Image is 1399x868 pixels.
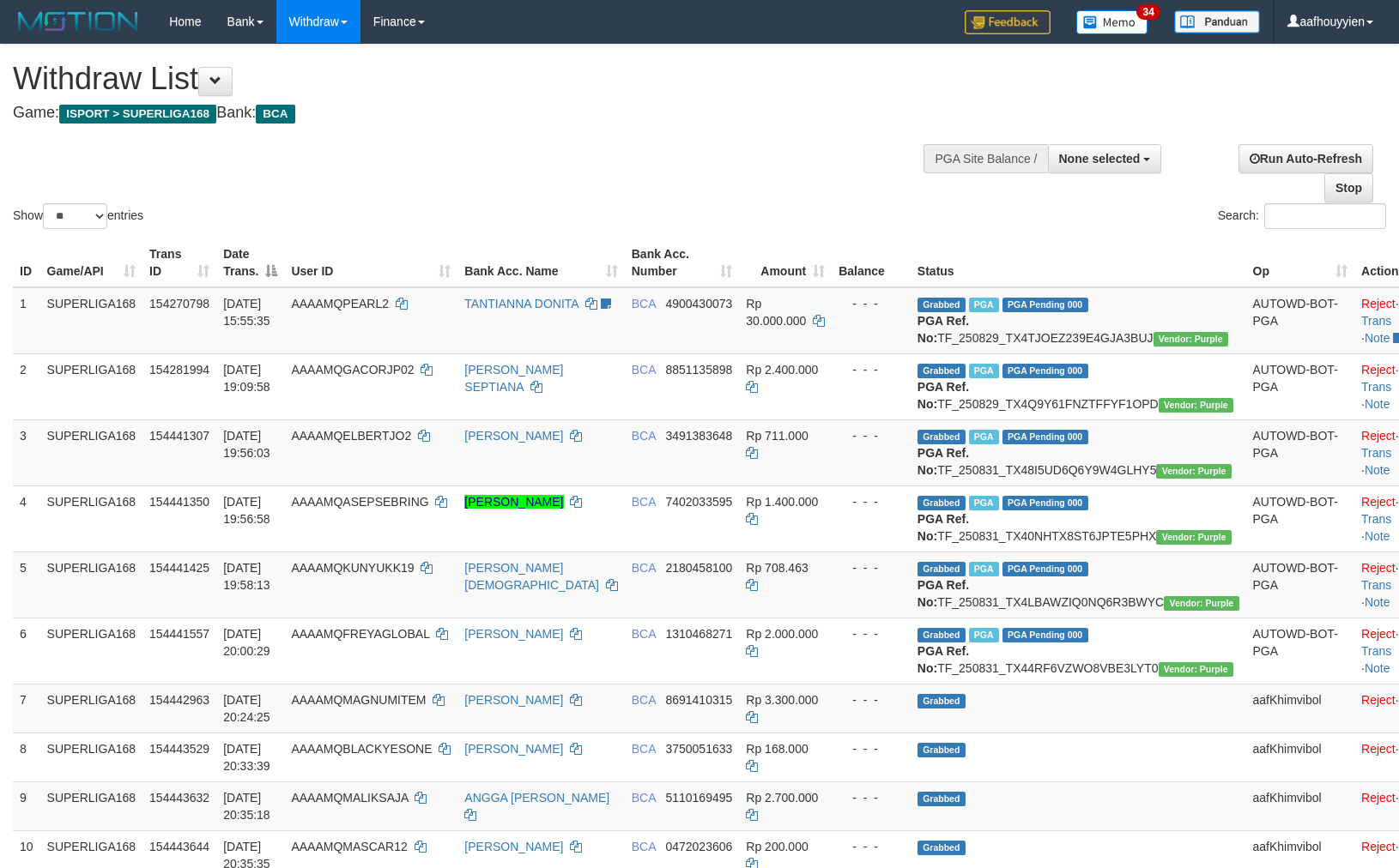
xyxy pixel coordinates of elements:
span: Copy 0472023606 to clipboard [665,840,732,853]
span: ISPORT > SUPERLIGA168 [59,105,216,124]
div: - - - [839,740,904,757]
a: Reject [1361,363,1396,377]
div: - - - [839,789,904,806]
td: 1 [13,287,40,354]
div: - - - [839,559,904,576]
span: Copy 8691410315 to clipboard [665,693,732,707]
span: PGA Pending [1002,628,1088,642]
span: BCA [632,791,656,805]
div: PGA Site Balance / [924,144,1047,173]
span: Vendor URL: https://trx4.1velocity.biz [1156,530,1231,545]
span: Rp 200.000 [746,840,808,853]
span: AAAAMQMAGNUMITEM [291,693,426,707]
button: None selected [1048,144,1162,173]
span: 154441307 [149,429,209,443]
span: Grabbed [918,841,966,855]
a: [PERSON_NAME][DEMOGRAPHIC_DATA] [464,561,599,592]
span: Grabbed [918,694,966,708]
span: 154441557 [149,627,209,641]
a: Reject [1361,742,1396,756]
span: BCA [632,693,656,707]
td: 2 [13,353,40,419]
span: Rp 168.000 [746,742,808,756]
span: 154443529 [149,742,209,756]
span: Rp 2.700.000 [746,791,818,805]
span: Marked by aafsoycanthlai [969,562,999,576]
span: BCA [632,429,656,443]
td: 6 [13,618,40,684]
span: Rp 30.000.000 [746,297,806,328]
span: PGA Pending [1002,364,1088,378]
a: TANTIANNA DONITA [464,297,578,310]
span: PGA Pending [1002,298,1088,312]
td: 7 [13,684,40,732]
span: [DATE] 20:24:25 [223,693,270,724]
td: aafKhimvibol [1246,781,1355,830]
span: BCA [256,105,294,124]
input: Search: [1264,203,1386,229]
span: [DATE] 20:00:29 [223,627,270,658]
label: Show entries [13,203,143,229]
span: AAAAMQBLACKYESONE [291,742,432,756]
td: 3 [13,419,40,485]
span: BCA [632,742,656,756]
span: 154443644 [149,840,209,853]
a: [PERSON_NAME] [464,742,563,756]
span: AAAAMQPEARL2 [291,297,389,310]
td: SUPERLIGA168 [40,353,143,419]
td: AUTOWD-BOT-PGA [1246,287,1355,354]
span: PGA Pending [1002,430,1088,444]
span: Marked by aafmaleo [969,298,999,312]
a: Note [1365,661,1390,675]
a: Note [1365,463,1390,477]
span: AAAAMQMALIKSAJA [291,791,408,805]
div: - - - [839,691,904,708]
th: Game/API: activate to sort column ascending [40,238,143,287]
a: ANGGA [PERSON_NAME] [464,791,609,805]
span: Copy 2180458100 to clipboard [665,561,732,575]
b: PGA Ref. No: [918,380,969,411]
a: Reject [1361,297,1396,310]
a: Stop [1324,173,1373,202]
a: Reject [1361,495,1396,509]
a: Reject [1361,791,1396,805]
td: AUTOWD-BOT-PGA [1246,552,1355,618]
b: PGA Ref. No: [918,512,969,543]
span: Grabbed [918,562,966,576]
img: MOTION_logo.png [13,9,143,34]
span: Vendor URL: https://trx4.1velocity.biz [1164,596,1239,611]
td: AUTOWD-BOT-PGA [1246,353,1355,419]
th: Trans ID: activate to sort column ascending [142,238,216,287]
span: Copy 7402033595 to clipboard [665,495,732,509]
td: 9 [13,781,40,830]
td: TF_250831_TX44RF6VZWO8VBE3LYT0 [911,618,1246,684]
img: Button%20Memo.svg [1076,10,1148,34]
th: User ID: activate to sort column ascending [284,238,457,287]
span: Rp 2.400.000 [746,363,818,377]
span: Rp 711.000 [746,429,808,443]
b: PGA Ref. No: [918,578,969,609]
div: - - - [839,295,904,312]
a: Run Auto-Refresh [1239,144,1373,173]
h1: Withdraw List [13,62,916,96]
td: SUPERLIGA168 [40,684,143,732]
th: Op: activate to sort column ascending [1246,238,1355,287]
a: Reject [1361,561,1396,575]
th: Date Trans.: activate to sort column descending [216,238,284,287]
span: 154281994 [149,363,209,377]
span: Grabbed [918,496,966,510]
td: TF_250831_TX40NHTX8ST6JPTE5PHX [911,485,1246,552]
div: - - - [839,493,904,510]
th: ID [13,238,40,287]
span: AAAAMQELBERTJO2 [291,429,411,443]
span: 154441350 [149,495,209,509]
a: [PERSON_NAME] [464,627,563,641]
span: [DATE] 15:55:35 [223,297,270,328]
th: Balance [832,238,911,287]
span: [DATE] 20:35:18 [223,791,270,822]
a: [PERSON_NAME] [464,429,563,443]
span: BCA [632,495,656,509]
b: PGA Ref. No: [918,644,969,675]
span: Vendor URL: https://trx4.1velocity.biz [1159,398,1233,413]
span: AAAAMQASEPSEBRING [291,495,428,509]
